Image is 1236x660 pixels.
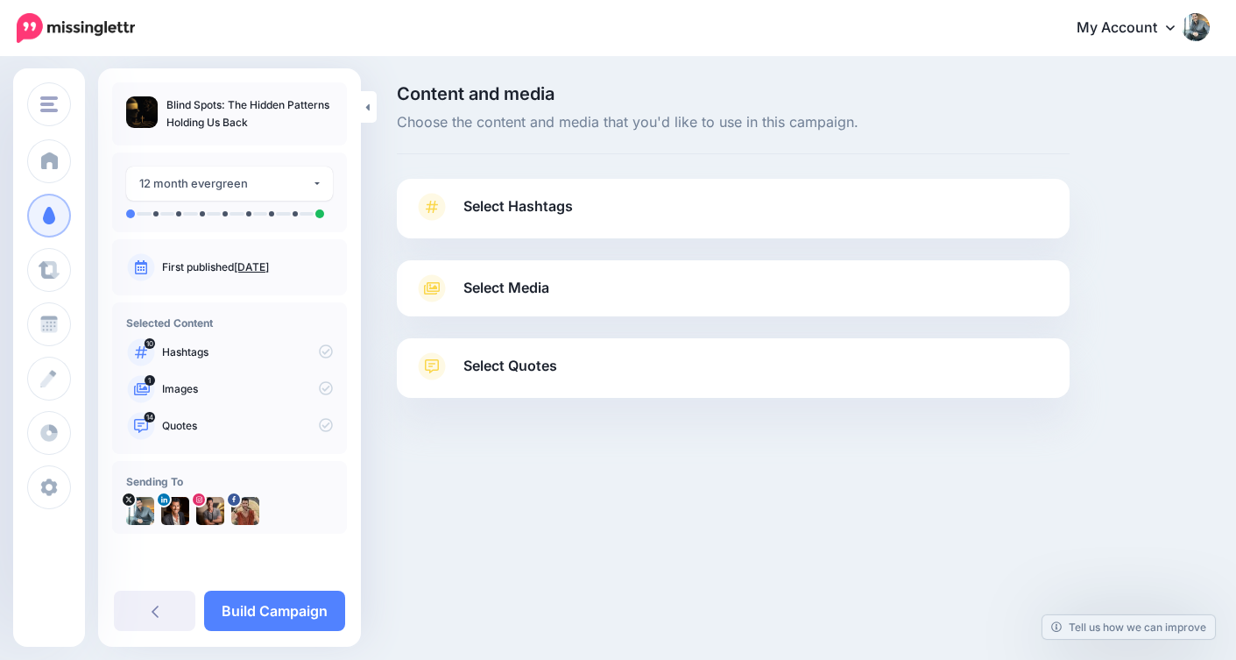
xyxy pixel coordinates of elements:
h4: Selected Content [126,316,333,330]
img: fa9f5effca8d3ab8984275cfd11aed92_thumb.jpg [126,96,158,128]
a: Tell us how we can improve [1042,615,1215,639]
img: 428633541_1145923350082627_4900098969236009027_n-bsa145399.jpg [231,497,259,525]
a: Select Media [414,274,1052,302]
img: 440713171_976455754107451_2800878146923289616_n-bsa119869.jpg [196,497,224,525]
span: 14 [145,412,156,422]
p: Images [162,381,333,397]
img: menu.png [40,96,58,112]
span: Content and media [397,85,1070,103]
button: 12 month evergreen [126,167,333,201]
p: First published [162,259,333,275]
span: 10 [145,338,155,349]
p: Quotes [162,418,333,434]
span: Select Media [463,276,549,300]
h4: Sending To [126,475,333,488]
img: -YTc1rVe-6834.jpg [126,497,154,525]
p: Blind Spots: The Hidden Patterns Holding Us Back [166,96,333,131]
img: Missinglettr [17,13,135,43]
a: My Account [1059,7,1210,50]
span: Choose the content and media that you'd like to use in this campaign. [397,111,1070,134]
a: [DATE] [234,260,269,273]
p: Hashtags [162,344,333,360]
a: Select Hashtags [414,193,1052,238]
span: Select Quotes [463,354,557,378]
span: Select Hashtags [463,195,573,218]
div: 12 month evergreen [139,174,312,194]
a: Select Quotes [414,352,1052,398]
span: 1 [145,375,155,386]
img: 1714192912518-36881.png [161,497,189,525]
